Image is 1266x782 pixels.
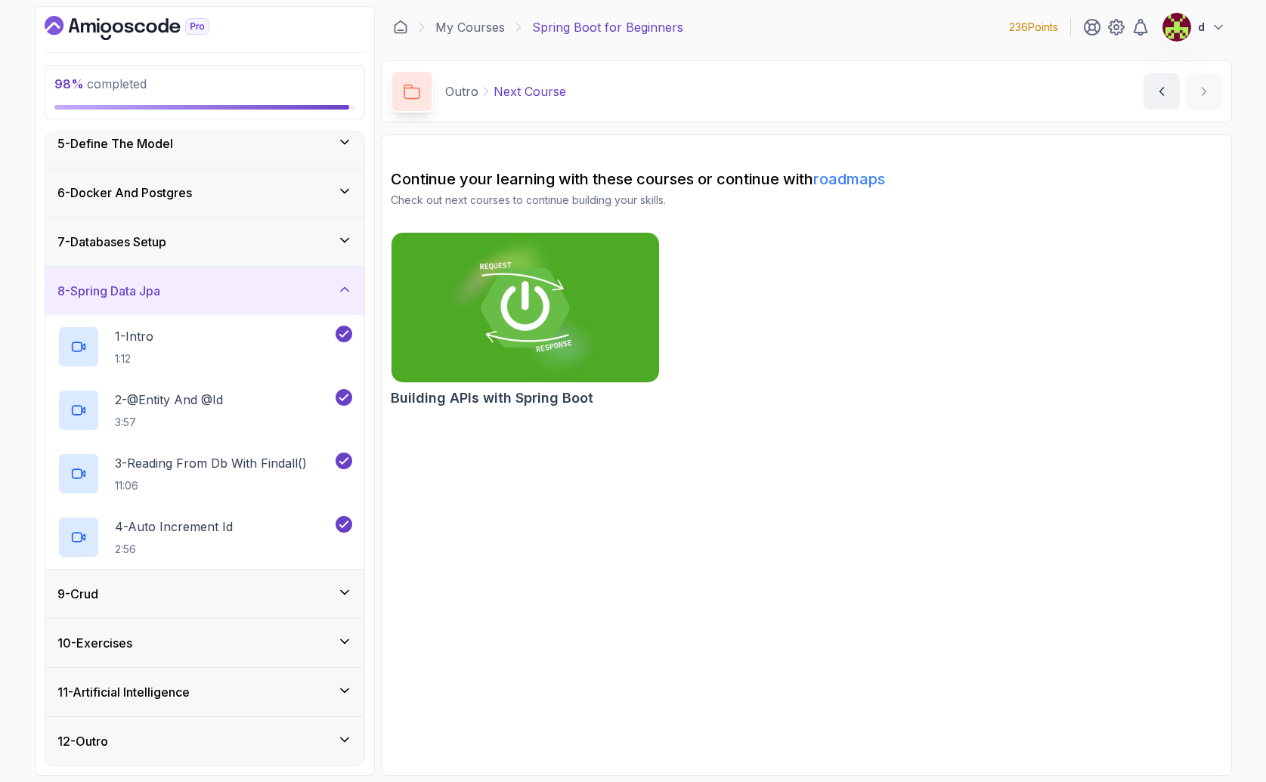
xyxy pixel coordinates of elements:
button: 9-Crud [45,570,364,618]
p: 4 - Auto Increment Id [115,518,233,536]
p: 3 - Reading From Db With Findall() [115,454,307,472]
button: previous content [1144,73,1180,110]
h3: 8 - Spring Data Jpa [57,282,160,300]
button: 4-Auto Increment Id2:56 [57,516,352,558]
p: Check out next courses to continue building your skills. [391,193,1222,208]
a: roadmaps [813,170,885,188]
button: 7-Databases Setup [45,218,364,266]
h3: 11 - Artificial Intelligence [57,683,190,701]
span: 98 % [54,76,84,91]
p: Spring Boot for Beginners [532,18,683,36]
p: 2 - @Entity And @Id [115,391,223,409]
p: 1:12 [115,351,153,366]
p: Next Course [494,82,566,100]
button: user profile imaged [1162,12,1226,42]
h3: 12 - Outro [57,732,108,750]
button: 1-Intro1:12 [57,326,352,368]
h3: 10 - Exercises [57,634,132,652]
h3: 7 - Databases Setup [57,233,166,251]
h2: Continue your learning with these courses or continue with [391,168,1222,190]
p: 236 Points [1009,20,1058,35]
p: Outro [445,82,478,100]
p: 1 - Intro [115,327,153,345]
button: next content [1186,73,1222,110]
img: Building APIs with Spring Boot card [392,233,659,382]
h3: 6 - Docker And Postgres [57,184,192,202]
p: d [1198,20,1205,35]
h3: 9 - Crud [57,585,98,603]
button: 5-Define The Model [45,119,364,168]
button: 3-Reading From Db With Findall()11:06 [57,453,352,495]
p: 3:57 [115,415,223,430]
button: 10-Exercises [45,619,364,667]
a: Dashboard [45,16,244,40]
p: 11:06 [115,478,307,493]
p: 2:56 [115,542,233,557]
button: 2-@Entity And @Id3:57 [57,389,352,431]
button: 6-Docker And Postgres [45,168,364,217]
span: completed [54,76,147,91]
button: 11-Artificial Intelligence [45,668,364,716]
button: 8-Spring Data Jpa [45,267,364,315]
h3: 5 - Define The Model [57,134,173,153]
a: My Courses [435,18,505,36]
h2: Building APIs with Spring Boot [391,388,593,409]
a: Building APIs with Spring Boot cardBuilding APIs with Spring Boot [391,232,660,409]
a: Dashboard [393,20,408,35]
button: 12-Outro [45,717,364,765]
img: user profile image [1162,13,1191,42]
